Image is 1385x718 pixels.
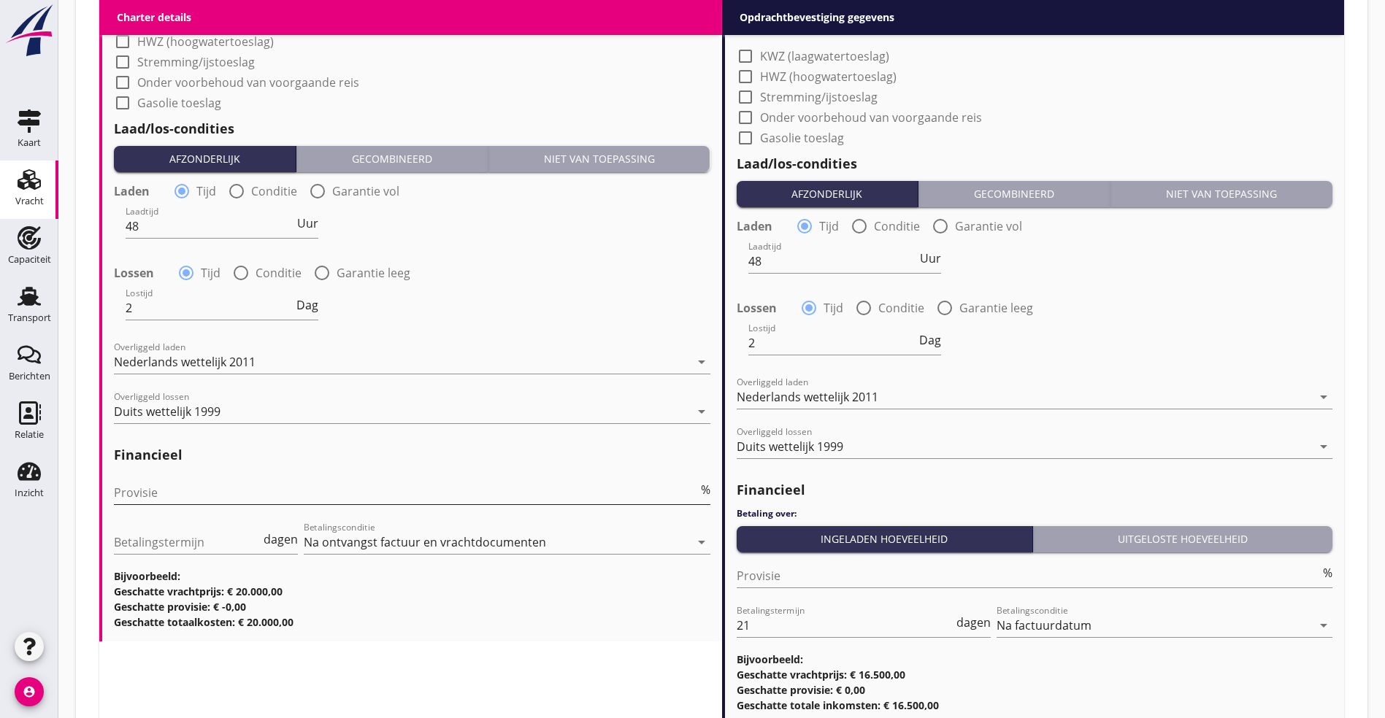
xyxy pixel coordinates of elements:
[261,533,298,545] div: dagen
[251,184,297,198] label: Conditie
[760,69,897,84] label: HWZ (hoogwatertoeslag)
[337,266,410,280] label: Garantie leeg
[693,353,710,371] i: arrow_drop_down
[737,667,1333,682] h3: Geschatte vrachtprijs: € 16.500,00
[297,217,318,229] span: Uur
[114,584,710,599] h3: Geschatte vrachtprijs: € 20.000,00
[114,599,710,614] h3: Geschatte provisie: € -0,00
[114,568,710,584] h3: Bijvoorbeeld:
[698,484,710,495] div: %
[737,480,1333,500] h2: Financieel
[924,186,1104,201] div: Gecombineerd
[1315,438,1332,455] i: arrow_drop_down
[760,110,982,125] label: Onder voorbehoud van voorgaande reis
[114,355,256,368] div: Nederlands wettelijk 2011
[737,390,878,404] div: Nederlands wettelijk 2011
[296,299,318,311] span: Dag
[114,445,710,465] h2: Financieel
[114,184,150,198] strong: Laden
[488,146,710,172] button: Niet van toepassing
[737,12,761,25] div: IVTB
[878,301,924,315] label: Conditie
[693,403,710,420] i: arrow_drop_down
[737,652,1333,667] h3: Bijvoorbeeld:
[737,698,1333,713] h3: Geschatte totale inkomsten: € 16.500,00
[760,131,844,145] label: Gasolie toeslag
[137,75,359,90] label: Onder voorbehoud van voorgaande reis
[737,507,1333,520] h4: Betaling over:
[9,371,50,381] div: Berichten
[737,526,1034,552] button: Ingeladen hoeveelheid
[256,266,302,280] label: Conditie
[114,146,296,172] button: Afzonderlijk
[1033,526,1332,552] button: Uitgeloste hoeveelheid
[1315,617,1332,634] i: arrow_drop_down
[114,530,261,554] input: Betalingstermijn
[304,536,546,549] div: Na ontvangst factuur en vrachtdocumenten
[748,331,916,355] input: Lostijd
[737,181,919,207] button: Afzonderlijk
[737,564,1321,587] input: Provisie
[114,266,154,280] strong: Lossen
[737,440,843,453] div: Duits wettelijk 1999
[919,334,941,346] span: Dag
[15,196,44,206] div: Vracht
[1110,181,1332,207] button: Niet van toepassing
[1116,186,1327,201] div: Niet van toepassing
[824,301,843,315] label: Tijd
[1315,9,1332,27] i: arrow_drop_down
[954,617,991,628] div: dagen
[874,219,920,233] label: Conditie
[737,614,954,637] input: Betalingstermijn
[114,405,220,418] div: Duits wettelijk 1999
[201,266,220,280] label: Tijd
[15,488,44,498] div: Inzicht
[760,90,878,104] label: Stremming/ijstoeslag
[296,146,488,172] button: Gecombineerd
[693,533,710,551] i: arrow_drop_down
[918,181,1110,207] button: Gecombineerd
[737,682,1333,698] h3: Geschatte provisie: € 0,00
[748,250,917,273] input: Laadtijd
[737,219,772,233] strong: Laden
[114,614,710,630] h3: Geschatte totaalkosten: € 20.000,00
[743,186,913,201] div: Afzonderlijk
[1315,388,1332,406] i: arrow_drop_down
[137,96,221,110] label: Gasolie toeslag
[114,119,710,139] h2: Laad/los-condities
[126,215,294,238] input: Laadtijd
[955,219,1022,233] label: Garantie vol
[114,481,698,504] input: Provisie
[120,151,290,166] div: Afzonderlijk
[302,151,482,166] div: Gecombineerd
[8,255,51,264] div: Capaciteit
[743,531,1027,547] div: Ingeladen hoeveelheid
[1039,531,1327,547] div: Uitgeloste hoeveelheid
[18,138,41,147] div: Kaart
[126,296,294,320] input: Lostijd
[8,313,51,323] div: Transport
[15,430,44,439] div: Relatie
[332,184,399,198] label: Garantie vol
[997,619,1091,632] div: Na factuurdatum
[137,55,255,69] label: Stremming/ijstoeslag
[196,184,216,198] label: Tijd
[494,151,705,166] div: Niet van toepassing
[760,49,889,63] label: KWZ (laagwatertoeslag)
[959,301,1033,315] label: Garantie leeg
[920,252,941,264] span: Uur
[3,4,55,58] img: logo-small.a267ee39.svg
[137,14,266,28] label: KWZ (laagwatertoeslag)
[1320,567,1332,579] div: %
[737,154,1333,174] h2: Laad/los-condities
[819,219,839,233] label: Tijd
[737,301,777,315] strong: Lossen
[15,677,44,706] i: account_circle
[137,34,274,49] label: HWZ (hoogwatertoeslag)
